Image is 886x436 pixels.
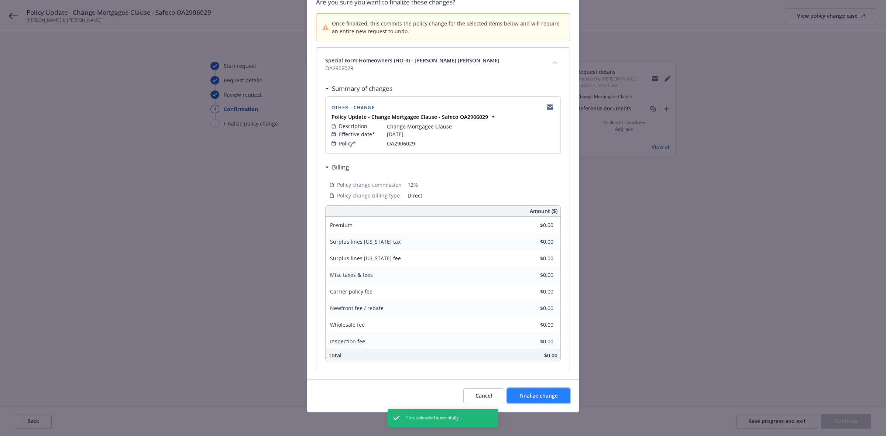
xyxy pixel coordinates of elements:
input: 0.00 [510,253,558,264]
span: Surplus lines [US_STATE] fee [330,255,401,262]
span: Effective date* [339,130,375,138]
input: 0.00 [510,236,558,247]
span: Policy change commission [337,181,402,189]
input: 0.00 [510,303,558,314]
input: 0.00 [510,220,558,231]
span: [DATE] [387,130,403,138]
input: 0.00 [510,286,558,297]
input: 0.00 [510,270,558,281]
input: 0.00 [510,319,558,330]
span: Inspection fee [330,338,365,345]
h3: Summary of changes [332,84,392,93]
span: OA2906029 [325,64,543,72]
span: Direct [408,192,556,199]
span: Misc taxes & fees [330,271,373,278]
span: Special Form Homeowners (HO-3) - [PERSON_NAME] [PERSON_NAME] [325,56,543,64]
span: Finalize change [519,392,558,399]
span: Surplus lines [US_STATE] tax [330,238,401,245]
span: Amount ($) [530,207,557,215]
span: Once finalized, this commits the policy change for the selected items below and will require an e... [332,20,564,35]
span: OA2906029 [387,140,415,147]
span: Premium [330,222,353,229]
button: collapse content [549,56,561,68]
span: $0.00 [544,352,557,359]
div: Summary of changes [325,84,392,93]
h3: Billing [332,162,349,172]
span: Other - Change [332,104,375,111]
span: Change Mortgagee Clause [387,123,452,130]
span: Newfront fee / rebate [330,305,384,312]
input: 0.00 [510,336,558,347]
span: 12% [408,181,556,189]
span: Files uploaded succesfully... [405,415,462,421]
span: Wholesale fee [330,321,365,328]
span: Policy* [339,140,356,147]
span: Total [329,352,341,359]
span: Description [339,122,367,130]
div: Billing [325,162,349,172]
a: copyLogging [546,103,554,111]
span: Policy change billing type [337,192,400,199]
strong: Policy Update - Change Mortgagee Clause - Safeco OA2906029 [332,113,488,120]
button: Cancel [463,388,504,403]
span: Cancel [475,392,492,399]
span: Carrier policy fee [330,288,372,295]
button: Finalize change [507,388,570,403]
div: Special Form Homeowners (HO-3) - [PERSON_NAME] [PERSON_NAME]OA2906029collapse content [316,48,570,81]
